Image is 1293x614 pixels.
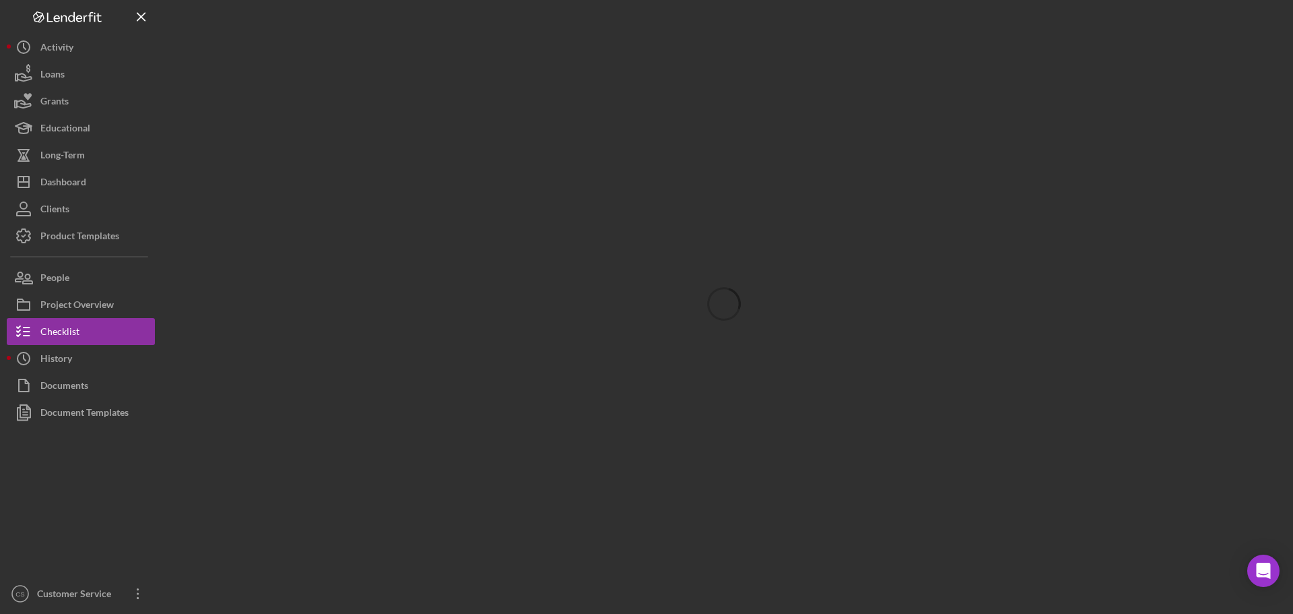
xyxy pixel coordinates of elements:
div: Checklist [40,318,79,348]
button: Document Templates [7,399,155,426]
button: Activity [7,34,155,61]
div: Customer Service [34,580,121,611]
div: Product Templates [40,222,119,253]
button: Product Templates [7,222,155,249]
button: Grants [7,88,155,115]
div: History [40,345,72,375]
button: Clients [7,195,155,222]
text: CS [15,590,24,598]
div: Long-Term [40,142,85,172]
button: Loans [7,61,155,88]
div: Activity [40,34,73,64]
button: Long-Term [7,142,155,168]
button: History [7,345,155,372]
div: Documents [40,372,88,402]
button: Educational [7,115,155,142]
button: Dashboard [7,168,155,195]
div: Dashboard [40,168,86,199]
div: Educational [40,115,90,145]
button: People [7,264,155,291]
button: Checklist [7,318,155,345]
div: Loans [40,61,65,91]
button: Documents [7,372,155,399]
div: Document Templates [40,399,129,429]
div: Clients [40,195,69,226]
div: Open Intercom Messenger [1247,555,1280,587]
div: Grants [40,88,69,118]
button: Project Overview [7,291,155,318]
div: Project Overview [40,291,114,321]
button: CSCustomer Service [7,580,155,607]
div: People [40,264,69,295]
